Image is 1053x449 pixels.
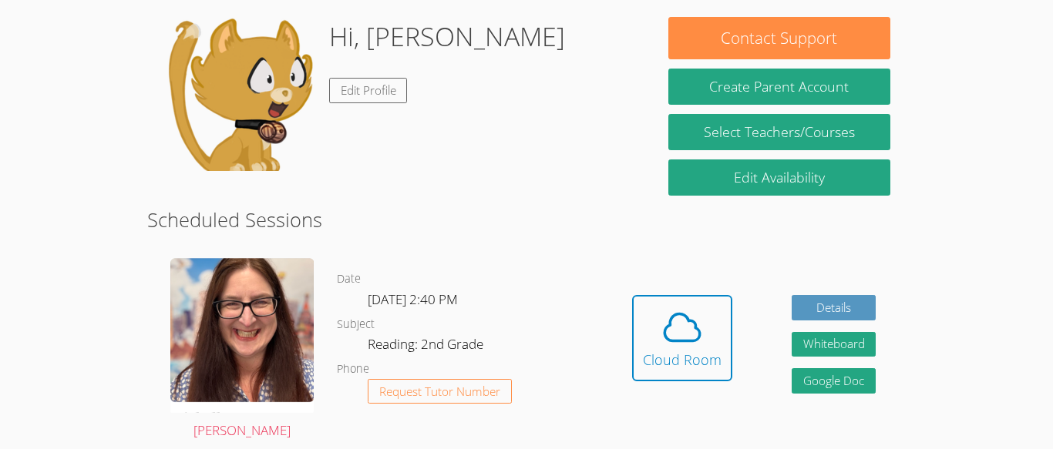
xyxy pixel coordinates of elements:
a: [PERSON_NAME] [170,258,314,441]
a: Details [792,295,876,320]
img: Screenshot%202025-03-23%20at%207.52.37%E2%80%AFPM.png [170,258,314,413]
span: [DATE] 2:40 PM [368,290,458,308]
a: Edit Availability [668,159,890,196]
h1: Hi, [PERSON_NAME] [329,17,565,56]
h2: Scheduled Sessions [147,205,906,234]
a: Select Teachers/Courses [668,114,890,150]
div: Cloud Room [643,349,722,370]
dt: Subject [337,315,375,334]
a: Google Doc [792,368,876,394]
span: Request Tutor Number [379,386,500,397]
dd: Reading: 2nd Grade [368,333,486,360]
a: Edit Profile [329,78,408,103]
img: default.png [163,17,317,171]
button: Create Parent Account [668,69,890,105]
button: Request Tutor Number [368,379,512,404]
dt: Phone [337,360,369,379]
button: Whiteboard [792,332,876,357]
button: Cloud Room [632,295,732,381]
dt: Date [337,270,361,289]
button: Contact Support [668,17,890,59]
